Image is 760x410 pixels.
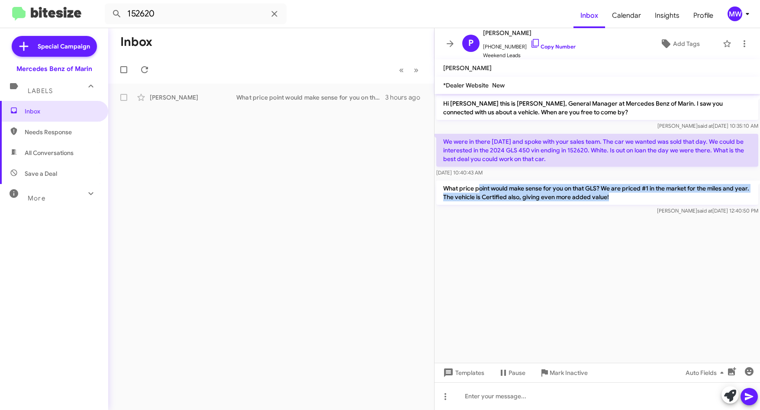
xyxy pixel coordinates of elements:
[509,365,525,381] span: Pause
[483,51,576,60] span: Weekend Leads
[414,65,419,75] span: »
[657,123,758,129] span: [PERSON_NAME] [DATE] 10:35:10 AM
[16,65,92,73] div: Mercedes Benz of Marin
[105,3,287,24] input: Search
[436,181,758,205] p: What price point would make sense for you on that GLS? We are priced #1 in the market for the mil...
[530,43,576,50] a: Copy Number
[12,36,97,57] a: Special Campaign
[720,6,750,21] button: MW
[468,36,473,50] span: P
[120,35,152,49] h1: Inbox
[394,61,424,79] nav: Page navigation example
[532,365,595,381] button: Mark Inactive
[409,61,424,79] button: Next
[686,3,720,28] a: Profile
[679,365,734,381] button: Auto Fields
[441,365,484,381] span: Templates
[436,169,483,176] span: [DATE] 10:40:43 AM
[697,207,712,214] span: said at
[25,169,57,178] span: Save a Deal
[728,6,742,21] div: MW
[385,93,427,102] div: 3 hours ago
[436,96,758,120] p: Hi [PERSON_NAME] this is [PERSON_NAME], General Manager at Mercedes Benz of Marin. I saw you conn...
[25,107,98,116] span: Inbox
[399,65,404,75] span: «
[657,207,758,214] span: [PERSON_NAME] [DATE] 12:40:50 PM
[150,93,236,102] div: [PERSON_NAME]
[550,365,588,381] span: Mark Inactive
[483,38,576,51] span: [PHONE_NUMBER]
[28,194,45,202] span: More
[38,42,90,51] span: Special Campaign
[641,36,718,52] button: Add Tags
[673,36,700,52] span: Add Tags
[698,123,713,129] span: said at
[435,365,491,381] button: Templates
[573,3,605,28] a: Inbox
[436,134,758,167] p: We were in there [DATE] and spoke with your sales team. The car we wanted was sold that day. We c...
[483,28,576,38] span: [PERSON_NAME]
[25,149,74,157] span: All Conversations
[605,3,648,28] a: Calendar
[686,365,727,381] span: Auto Fields
[648,3,686,28] a: Insights
[28,87,53,95] span: Labels
[492,81,505,89] span: New
[443,81,489,89] span: *Dealer Website
[236,93,385,102] div: What price point would make sense for you on that GLS? We are priced #1 in the market for the mil...
[443,64,492,72] span: [PERSON_NAME]
[25,128,98,136] span: Needs Response
[491,365,532,381] button: Pause
[394,61,409,79] button: Previous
